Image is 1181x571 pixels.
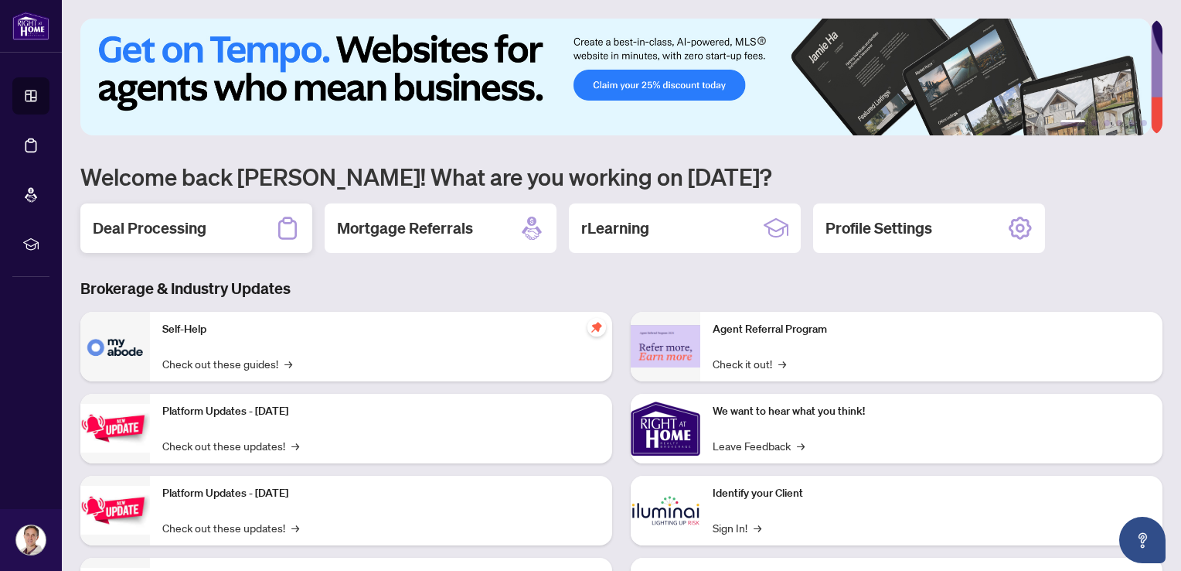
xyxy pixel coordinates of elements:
a: Check out these guides!→ [162,355,292,372]
h2: rLearning [581,217,649,239]
a: Check out these updates!→ [162,519,299,536]
span: → [291,437,299,454]
p: We want to hear what you think! [713,403,1150,420]
span: → [778,355,786,372]
button: 3 [1104,120,1110,126]
img: logo [12,12,49,40]
img: Platform Updates - July 21, 2025 [80,404,150,453]
h2: Mortgage Referrals [337,217,473,239]
p: Platform Updates - [DATE] [162,485,600,502]
h2: Profile Settings [825,217,932,239]
img: We want to hear what you think! [631,394,700,463]
img: Identify your Client [631,476,700,545]
img: Self-Help [80,312,150,381]
p: Identify your Client [713,485,1150,502]
img: Platform Updates - July 8, 2025 [80,486,150,535]
a: Sign In!→ [713,519,761,536]
a: Check it out!→ [713,355,786,372]
button: 1 [1060,120,1085,126]
h2: Deal Processing [93,217,206,239]
p: Self-Help [162,321,600,338]
a: Leave Feedback→ [713,437,805,454]
img: Agent Referral Program [631,325,700,368]
button: 2 [1091,120,1098,126]
button: 5 [1128,120,1135,126]
span: → [284,355,292,372]
h3: Brokerage & Industry Updates [80,278,1162,299]
h1: Welcome back [PERSON_NAME]! What are you working on [DATE]? [80,162,1162,191]
img: Slide 0 [80,19,1151,135]
button: 6 [1141,120,1147,126]
a: Check out these updates!→ [162,437,299,454]
span: → [291,519,299,536]
span: → [797,437,805,454]
button: 4 [1116,120,1122,126]
img: Profile Icon [16,525,46,555]
button: Open asap [1119,517,1166,563]
p: Agent Referral Program [713,321,1150,338]
p: Platform Updates - [DATE] [162,403,600,420]
span: pushpin [587,318,606,337]
span: → [754,519,761,536]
